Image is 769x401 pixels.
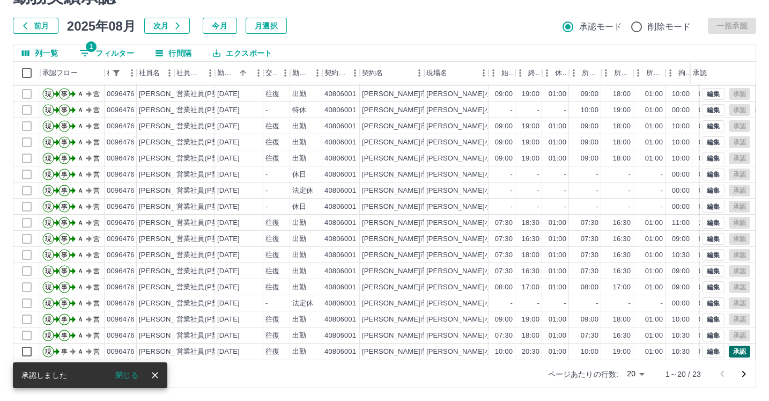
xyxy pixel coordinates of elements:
text: 事 [61,138,68,146]
div: 所定休憩 [633,62,666,84]
div: [PERSON_NAME]小学童保育室 [426,202,527,212]
div: 始業 [501,62,513,84]
text: Ａ [77,235,84,243]
button: メニュー [476,65,492,81]
div: [PERSON_NAME]市 [362,250,427,260]
div: [PERSON_NAME]市 [362,89,427,99]
div: 01:00 [549,218,566,228]
h5: 2025年08月 [67,18,136,34]
button: メニュー [202,65,218,81]
div: [PERSON_NAME]市 [362,105,427,115]
div: 1件のフィルターを適用中 [109,65,124,81]
div: 09:00 [699,89,716,99]
div: 40806001 [324,234,356,244]
div: 終業 [515,62,542,84]
div: 09:00 [672,234,690,244]
button: close [147,367,163,383]
div: 0096476 [107,218,135,228]
div: 所定休憩 [646,62,663,84]
text: 現 [45,106,51,114]
div: 01:00 [645,234,663,244]
div: [PERSON_NAME] [139,250,197,260]
div: 出勤 [292,234,306,244]
button: 編集 [702,233,724,245]
div: - [628,170,631,180]
div: 40806001 [324,137,356,148]
button: 編集 [702,185,724,196]
div: 08:00 [699,234,716,244]
div: 18:00 [613,89,631,99]
div: 19:00 [522,89,539,99]
div: 営業社員(P契約) [176,218,228,228]
div: 01:00 [645,154,663,164]
div: 勤務区分 [290,62,322,84]
div: 法定休 [292,186,313,196]
div: 01:00 [549,137,566,148]
div: 所定開始 [582,62,599,84]
div: - [596,170,598,180]
div: [PERSON_NAME]小学童保育室 [426,154,527,164]
button: 編集 [702,249,724,261]
div: 出勤 [292,137,306,148]
div: 11:00 [672,218,690,228]
div: 往復 [265,137,279,148]
text: 営 [93,106,100,114]
div: 40806001 [324,154,356,164]
div: 10:00 [672,121,690,132]
div: 07:30 [495,218,513,228]
div: 01:00 [549,154,566,164]
text: 営 [93,203,100,210]
div: [PERSON_NAME]市 [362,202,427,212]
div: - [596,186,598,196]
text: 営 [93,187,100,194]
span: 削除モード [648,20,691,33]
div: 勤務日 [217,62,235,84]
div: 契約コード [324,62,347,84]
div: 00:00 [672,105,690,115]
div: 営業社員(P契約) [176,121,228,132]
div: 18:00 [613,154,631,164]
div: 0096476 [107,234,135,244]
div: 40806001 [324,202,356,212]
div: [PERSON_NAME]小学童保育室 [426,105,527,115]
div: 10:00 [672,154,690,164]
div: [PERSON_NAME]小学童保育室 [426,170,527,180]
div: 01:00 [549,121,566,132]
div: 休憩 [555,62,567,84]
button: メニュー [347,65,363,81]
div: - [511,202,513,212]
div: 40806001 [324,186,356,196]
div: - [537,105,539,115]
div: 40806001 [324,121,356,132]
div: 07:30 [495,234,513,244]
div: [PERSON_NAME]小学童保育室 [426,137,527,148]
button: 前月 [13,18,58,34]
div: 出勤 [292,250,306,260]
div: 承認 [693,62,707,84]
text: Ａ [77,155,84,162]
div: 09:00 [581,137,598,148]
div: [PERSON_NAME]市 [362,137,427,148]
div: 勤務区分 [292,62,309,84]
div: 00:00 [672,186,690,196]
div: 契約名 [362,62,383,84]
div: [DATE] [217,154,240,164]
div: [PERSON_NAME] [139,137,197,148]
button: 編集 [702,104,724,116]
div: 40806001 [324,170,356,180]
div: 休日 [292,202,306,212]
div: 00:00 [672,170,690,180]
text: 営 [93,138,100,146]
text: 現 [45,203,51,210]
div: 40806001 [324,218,356,228]
div: 所定終業 [601,62,633,84]
div: [PERSON_NAME] [139,89,197,99]
div: 出勤 [292,89,306,99]
div: [PERSON_NAME] [139,234,197,244]
div: 09:00 [495,121,513,132]
div: 承認フロー [40,62,105,84]
div: - [537,202,539,212]
button: メニュー [411,65,427,81]
div: 交通費 [265,62,277,84]
div: 09:00 [699,154,716,164]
